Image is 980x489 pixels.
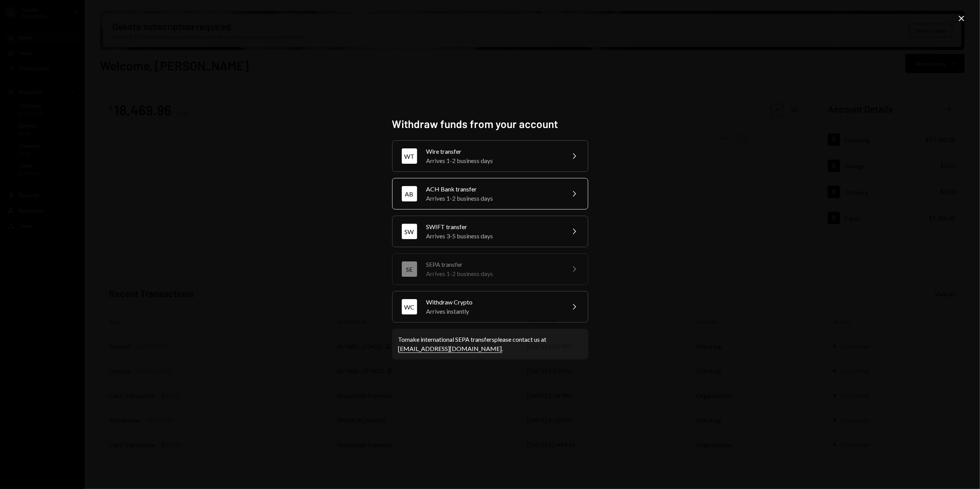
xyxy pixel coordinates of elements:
[402,224,417,239] div: SW
[398,335,582,353] div: To make international SEPA transfers please contact us at .
[426,156,560,165] div: Arrives 1-2 business days
[392,140,588,172] button: WTWire transferArrives 1-2 business days
[426,260,560,269] div: SEPA transfer
[426,194,560,203] div: Arrives 1-2 business days
[426,231,560,241] div: Arrives 3-5 business days
[392,116,588,131] h2: Withdraw funds from your account
[426,307,560,316] div: Arrives instantly
[398,345,502,353] a: [EMAIL_ADDRESS][DOMAIN_NAME]
[426,269,560,278] div: Arrives 1-2 business days
[426,147,560,156] div: Wire transfer
[402,186,417,201] div: AB
[426,298,560,307] div: Withdraw Crypto
[402,148,417,164] div: WT
[426,222,560,231] div: SWIFT transfer
[402,261,417,277] div: SE
[392,178,588,210] button: ABACH Bank transferArrives 1-2 business days
[392,291,588,323] button: WCWithdraw CryptoArrives instantly
[392,253,588,285] button: SESEPA transferArrives 1-2 business days
[392,216,588,247] button: SWSWIFT transferArrives 3-5 business days
[426,185,560,194] div: ACH Bank transfer
[402,299,417,314] div: WC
